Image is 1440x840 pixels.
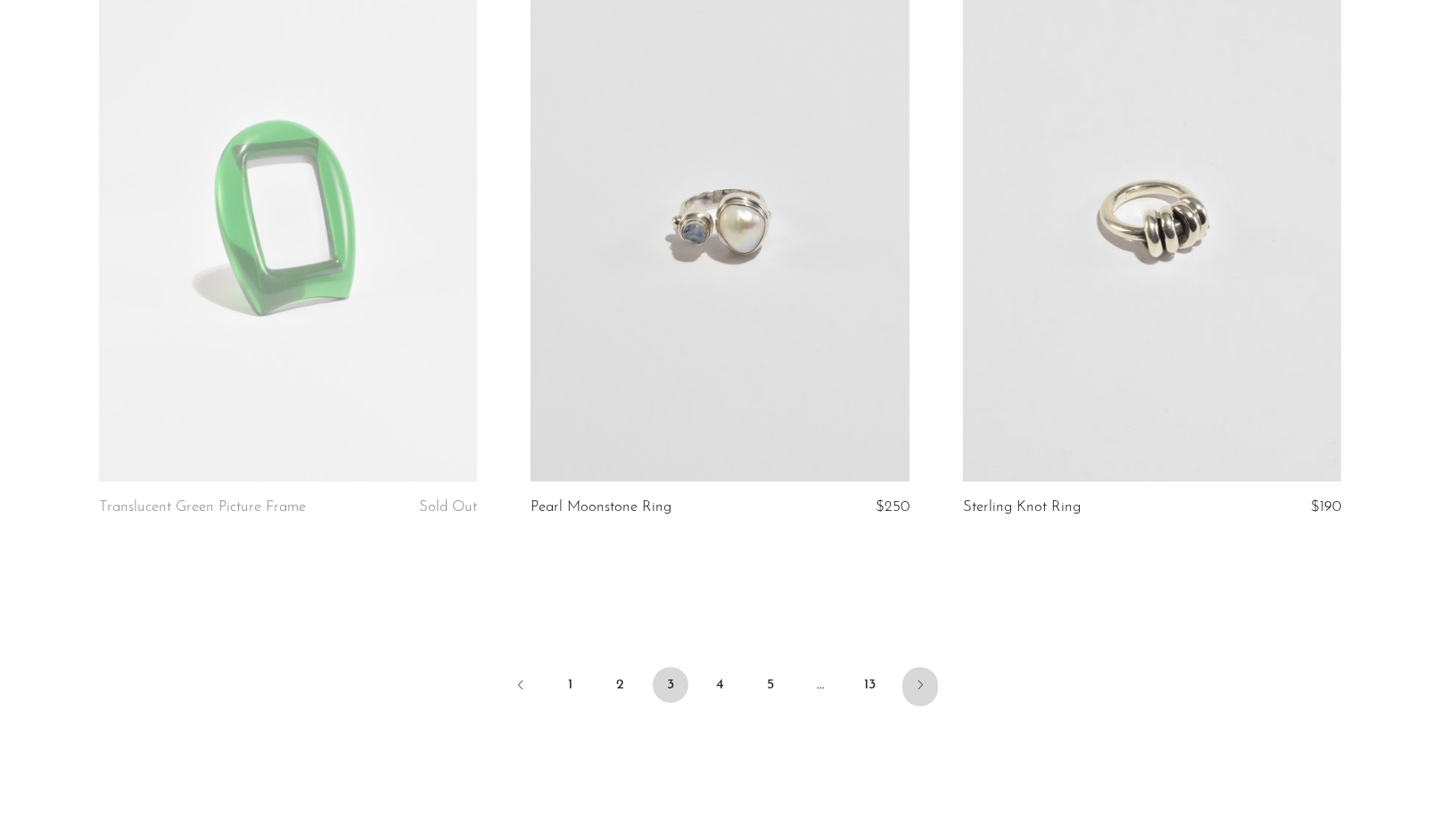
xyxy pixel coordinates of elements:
span: Sold Out [419,499,477,515]
span: 3 [653,667,688,703]
a: Sterling Knot Ring [963,499,1081,515]
a: 13 [852,667,888,703]
a: Translucent Green Picture Frame [99,499,306,515]
span: … [802,667,838,703]
a: 4 [703,667,738,703]
a: 5 [753,667,788,703]
a: Pearl Moonstone Ring [531,499,671,515]
span: $190 [1311,499,1341,515]
span: $250 [876,499,909,515]
a: Next [902,667,938,706]
a: 2 [603,667,638,703]
a: 1 [553,667,588,703]
a: Previous [503,667,539,706]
